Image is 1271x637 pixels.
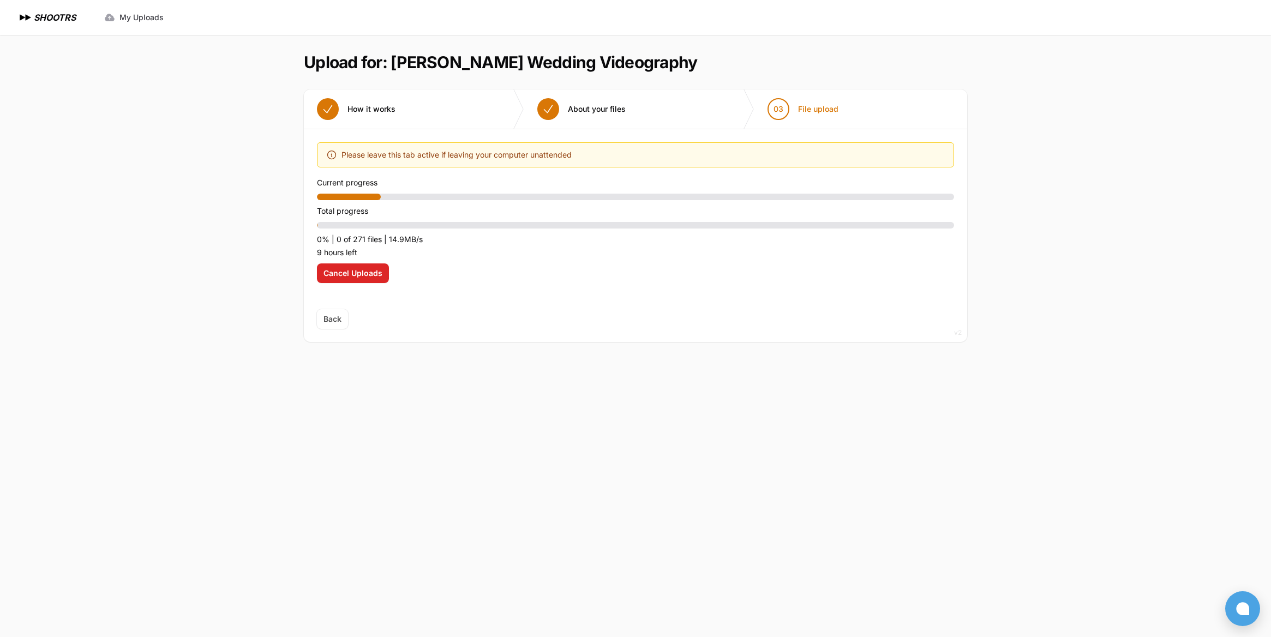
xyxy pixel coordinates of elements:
[347,104,395,115] span: How it works
[317,176,954,189] p: Current progress
[317,205,954,218] p: Total progress
[34,11,76,24] h1: SHOOTRS
[17,11,76,24] a: SHOOTRS SHOOTRS
[524,89,639,129] button: About your files
[98,8,170,27] a: My Uploads
[774,104,783,115] span: 03
[341,148,572,161] span: Please leave this tab active if leaving your computer unattended
[304,52,697,72] h1: Upload for: [PERSON_NAME] Wedding Videography
[798,104,838,115] span: File upload
[317,246,954,259] p: 9 hours left
[17,11,34,24] img: SHOOTRS
[754,89,852,129] button: 03 File upload
[317,263,389,283] button: Cancel Uploads
[954,326,962,339] div: v2
[119,12,164,23] span: My Uploads
[568,104,626,115] span: About your files
[317,233,954,246] p: 0% | 0 of 271 files | 14.9MB/s
[304,89,409,129] button: How it works
[323,268,382,279] span: Cancel Uploads
[1225,591,1260,626] button: Open chat window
